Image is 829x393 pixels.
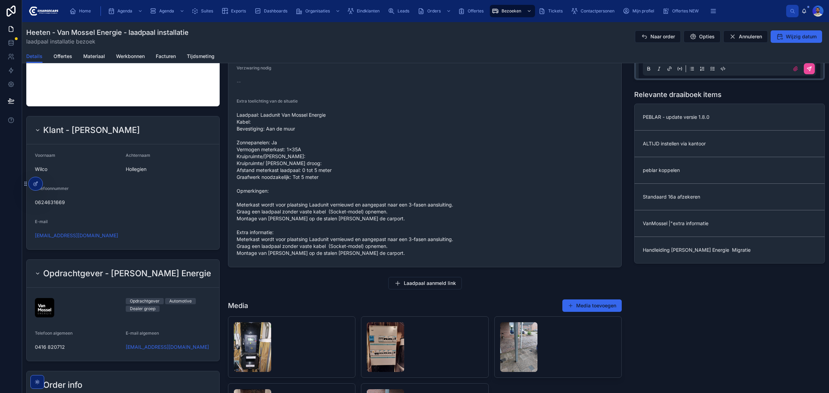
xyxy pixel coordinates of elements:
[35,153,55,158] span: Voornaam
[684,30,721,43] button: Opties
[672,8,699,14] span: Offertes NEW
[404,280,456,287] span: Laadpaal aanmeld link
[660,5,704,17] a: Offertes NEW
[562,299,622,312] button: Media toevoegen
[569,5,619,17] a: Contactpersonen
[67,5,96,17] a: Home
[621,5,659,17] a: Mijn profiel
[635,130,825,157] a: ALTIJD instellen via kantoor
[456,5,488,17] a: Offertes
[635,183,825,210] a: Standaard 16a afzekeren
[35,232,118,239] a: [EMAIL_ADDRESS][DOMAIN_NAME]
[635,104,825,130] a: PEBLAR - update versie 1.8.0
[237,78,241,85] span: --
[500,322,537,372] img: file.png
[468,8,484,14] span: Offertes
[116,50,145,64] a: Werkbonnen
[699,33,715,40] span: Opties
[632,8,654,14] span: Mijn profiel
[771,30,822,43] button: Wijzig datum
[536,5,568,17] a: Tickets
[35,199,211,206] span: 0624631669
[367,322,404,372] img: file.png
[35,330,73,336] span: Telefoon algemeen
[130,298,160,304] div: Opdrachtgever
[35,344,120,351] span: 0416 820712
[126,153,150,158] span: Achternaam
[54,53,72,60] span: Offertes
[26,37,189,46] span: laadpaal installatie bezoek
[28,6,58,17] img: App logo
[169,298,192,304] div: Automotive
[187,53,215,60] span: Tijdsmeting
[643,167,816,174] span: peblar koppelen
[147,5,188,17] a: Agenda
[64,3,786,19] div: scrollable content
[388,277,462,289] button: Laadpaal aanmeld link
[739,33,762,40] span: Annuleren
[237,98,298,104] span: Extra toelichting van de situatie
[116,53,145,60] span: Werkbonnen
[43,380,83,391] h2: Order info
[189,5,218,17] a: Suites
[106,5,146,17] a: Agenda
[201,8,213,14] span: Suites
[234,322,271,372] img: file.png
[126,344,209,351] a: [EMAIL_ADDRESS][DOMAIN_NAME]
[54,50,72,64] a: Offertes
[126,330,159,336] span: E-mail algemeen
[43,125,140,136] h2: Klant - [PERSON_NAME]
[156,53,176,60] span: Facturen
[398,8,409,14] span: Leads
[26,28,189,37] h1: Heeten - Van Mossel Energie - laadpaal installatie
[723,30,768,43] button: Annuleren
[83,53,105,60] span: Materiaal
[26,50,42,63] a: Details
[219,5,251,17] a: Exports
[427,8,441,14] span: Orders
[650,33,675,40] span: Naar order
[126,166,211,173] span: Hollegien
[643,140,816,147] span: ALTIJD instellen via kantoor
[386,5,414,17] a: Leads
[490,5,535,17] a: Bezoeken
[26,53,42,60] span: Details
[130,306,155,312] div: Dealer groep
[357,8,380,14] span: Eindklanten
[159,8,174,14] span: Agenda
[43,268,211,279] h2: Opdrachtgever - [PERSON_NAME] Energie
[117,8,132,14] span: Agenda
[345,5,384,17] a: Eindklanten
[634,90,722,99] h1: Relevante draaiboek items
[237,65,271,70] span: Verzwaring nodig
[252,5,292,17] a: Dashboards
[264,8,287,14] span: Dashboards
[643,114,816,121] span: PEBLAR - update versie 1.8.0
[79,8,91,14] span: Home
[416,5,455,17] a: Orders
[786,33,817,40] span: Wijzig datum
[156,50,176,64] a: Facturen
[305,8,330,14] span: Organisaties
[581,8,614,14] span: Contactpersonen
[187,50,215,64] a: Tijdsmeting
[83,50,105,64] a: Materiaal
[643,247,816,253] span: Handleiding [PERSON_NAME] Energie Migratie
[635,157,825,183] a: peblar koppelen
[35,219,48,224] span: E-mail
[228,301,248,310] h1: Media
[35,298,54,317] img: 02fefaa6-e243-46b6-ace2-668118680e1f-unnamed.png
[35,186,69,191] span: Telefoonnummer
[294,5,344,17] a: Organisaties
[643,193,816,200] span: Standaard 16a afzekeren
[237,112,613,257] span: Laadpaal: Laadunit Van Mossel Energie Kabel: Bevestiging: Aan de muur Zonnepanelen: Ja Vermogen m...
[635,237,825,263] a: Handleiding [PERSON_NAME] Energie Migratie
[635,30,681,43] button: Naar order
[635,210,825,237] a: VanMossel |"extra informatie
[502,8,521,14] span: Bezoeken
[35,166,120,173] span: Wilco
[643,220,816,227] span: VanMossel |"extra informatie
[548,8,563,14] span: Tickets
[231,8,246,14] span: Exports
